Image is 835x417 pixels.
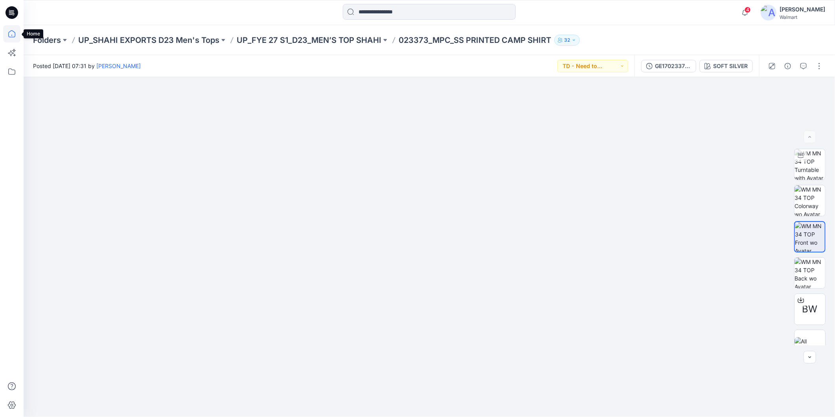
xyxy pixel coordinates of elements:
[554,35,580,46] button: 32
[78,35,219,46] a: UP_SHAHI EXPORTS D23 Men's Tops
[33,62,141,70] span: Posted [DATE] 07:31 by
[564,36,570,44] p: 32
[655,62,691,70] div: GE17023373_MPC_SS PRINTED CAMP SHIRT-([DATE]) (30'S, 100% Rayon)
[782,60,794,72] button: Details
[399,35,551,46] p: 023373_MPC_SS PRINTED CAMP SHIRT
[237,35,381,46] a: UP_FYE 27 S1_D23_MEN’S TOP SHAHI
[795,258,825,288] img: WM MN 34 TOP Back wo Avatar
[795,337,825,354] img: All colorways
[795,149,825,180] img: WM MN 34 TOP Turntable with Avatar
[641,60,696,72] button: GE17023373_MPC_SS PRINTED CAMP SHIRT-([DATE]) (30'S, 100% Rayon)
[33,35,61,46] a: Folders
[745,7,751,13] span: 4
[802,302,818,316] span: BW
[761,5,776,20] img: avatar
[780,5,825,14] div: [PERSON_NAME]
[713,62,748,70] div: SOFT SILVER
[242,60,617,417] img: eyJhbGciOiJIUzI1NiIsImtpZCI6IjAiLCJzbHQiOiJzZXMiLCJ0eXAiOiJKV1QifQ.eyJkYXRhIjp7InR5cGUiOiJzdG9yYW...
[795,222,825,252] img: WM MN 34 TOP Front wo Avatar
[699,60,753,72] button: SOFT SILVER
[780,14,825,20] div: Walmart
[96,63,141,69] a: [PERSON_NAME]
[795,185,825,216] img: WM MN 34 TOP Colorway wo Avatar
